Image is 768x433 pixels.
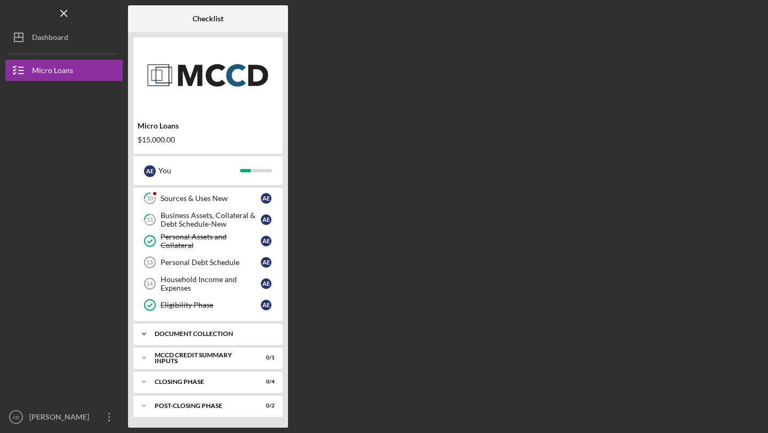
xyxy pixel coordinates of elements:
[133,43,283,107] img: Product logo
[144,165,156,177] div: A E
[5,27,123,48] button: Dashboard
[261,278,271,289] div: A E
[161,232,261,250] div: Personal Assets and Collateral
[146,259,153,266] tspan: 13
[158,162,240,180] div: You
[138,135,278,144] div: $15,000.00
[139,209,277,230] a: 11Business Assets, Collateral & Debt Schedule-NewAE
[5,60,123,81] button: Micro Loans
[32,60,73,84] div: Micro Loans
[161,258,261,267] div: Personal Debt Schedule
[261,257,271,268] div: A E
[161,275,261,292] div: Household Income and Expenses
[261,300,271,310] div: A E
[13,414,20,420] text: AE
[155,403,248,409] div: Post-Closing Phase
[155,379,248,385] div: Closing Phase
[255,379,275,385] div: 0 / 4
[155,352,248,364] div: MCCD Credit Summary Inputs
[147,217,153,223] tspan: 11
[161,211,261,228] div: Business Assets, Collateral & Debt Schedule-New
[32,27,68,51] div: Dashboard
[255,355,275,361] div: 0 / 1
[161,194,261,203] div: Sources & Uses New
[146,280,153,287] tspan: 14
[139,252,277,273] a: 13Personal Debt ScheduleAE
[139,188,277,209] a: 10Sources & Uses NewAE
[139,294,277,316] a: Eligibility PhaseAE
[155,331,269,337] div: Document Collection
[261,236,271,246] div: A E
[139,273,277,294] a: 14Household Income and ExpensesAE
[147,195,154,202] tspan: 10
[261,193,271,204] div: A E
[5,406,123,428] button: AE[PERSON_NAME] Ero-[PERSON_NAME]
[193,14,223,23] b: Checklist
[161,301,261,309] div: Eligibility Phase
[261,214,271,225] div: A E
[255,403,275,409] div: 0 / 2
[139,230,277,252] a: Personal Assets and CollateralAE
[138,122,278,130] div: Micro Loans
